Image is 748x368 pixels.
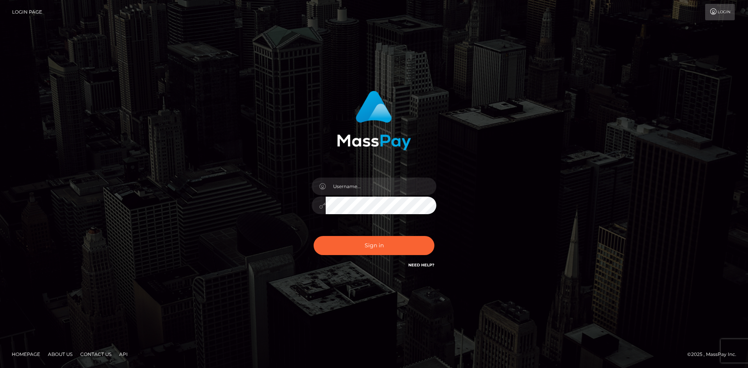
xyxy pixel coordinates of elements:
div: © 2025 , MassPay Inc. [687,350,742,359]
a: Need Help? [408,262,434,268]
input: Username... [326,178,436,195]
a: API [116,348,131,360]
img: MassPay Login [337,91,411,150]
a: Login [705,4,735,20]
a: Homepage [9,348,43,360]
a: About Us [45,348,76,360]
button: Sign in [314,236,434,255]
a: Login Page [12,4,42,20]
a: Contact Us [77,348,115,360]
